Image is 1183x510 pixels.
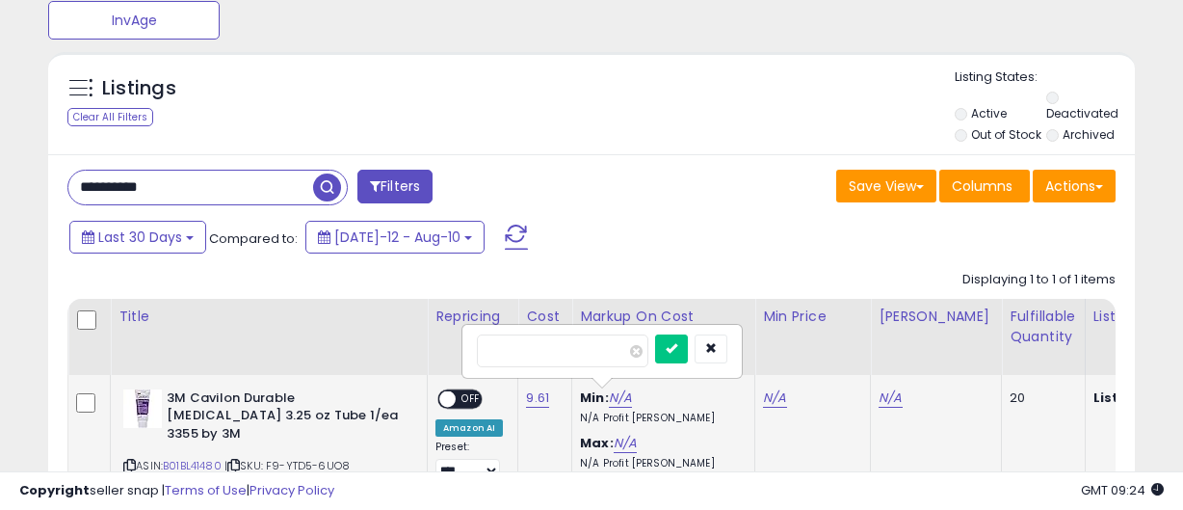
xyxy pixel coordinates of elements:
span: Last 30 Days [98,228,182,247]
a: N/A [879,389,902,408]
p: Listing States: [955,68,1135,87]
div: Amazon AI [435,419,503,437]
img: 416w6IZQXBL._SL40_.jpg [123,389,162,428]
button: [DATE]-12 - Aug-10 [305,221,485,254]
div: Clear All Filters [67,108,153,126]
div: Markup on Cost [580,307,747,327]
div: [PERSON_NAME] [879,307,993,327]
span: Compared to: [209,229,298,248]
th: The percentage added to the cost of goods (COGS) that forms the calculator for Min & Max prices. [572,299,755,375]
p: N/A Profit [PERSON_NAME] [580,457,740,470]
label: Active [971,105,1007,121]
a: 9.61 [526,389,549,408]
b: Min: [580,389,609,407]
div: Preset: [435,441,503,484]
a: Privacy Policy [250,481,334,499]
b: Listed Price: [1093,389,1181,407]
span: OFF [456,390,486,407]
label: Archived [1063,126,1115,143]
div: Cost [526,307,564,327]
div: Displaying 1 to 1 of 1 items [962,271,1116,289]
span: Columns [952,176,1012,196]
a: N/A [609,389,632,408]
button: Save View [836,170,936,202]
div: Title [118,307,419,327]
label: Deactivated [1046,105,1118,121]
button: InvAge [48,1,220,40]
span: | SKU: F9-YTD5-6UO8 [224,458,350,473]
a: Terms of Use [165,481,247,499]
span: 2025-09-12 09:24 GMT [1081,481,1164,499]
div: 20 [1010,389,1069,407]
span: [DATE]-12 - Aug-10 [334,228,460,247]
div: seller snap | | [19,482,334,500]
button: Filters [357,170,433,203]
button: Actions [1033,170,1116,202]
div: Fulfillable Quantity [1010,307,1076,347]
a: N/A [763,389,786,408]
div: Min Price [763,307,862,327]
h5: Listings [102,75,176,102]
button: Columns [939,170,1030,202]
b: Max: [580,434,614,452]
a: N/A [614,434,637,453]
b: 3M Cavilon Durable [MEDICAL_DATA] 3.25 oz Tube 1/ea 3355 by 3M [167,389,401,448]
button: Last 30 Days [69,221,206,254]
a: B01BL41480 [163,458,222,474]
strong: Copyright [19,481,90,499]
p: N/A Profit [PERSON_NAME] [580,412,740,425]
div: Repricing [435,307,510,327]
label: Out of Stock [971,126,1041,143]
